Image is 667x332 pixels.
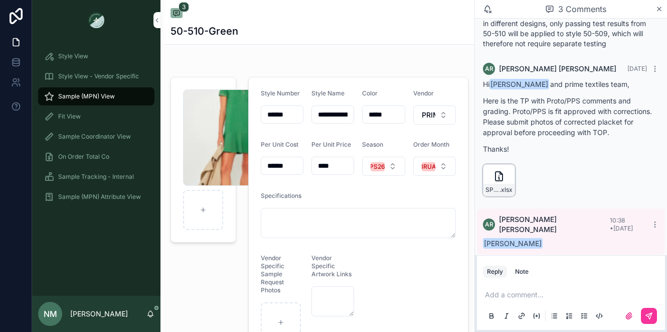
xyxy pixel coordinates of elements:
[483,79,659,89] p: Hi and prime textiles team,
[558,3,606,15] span: 3 Comments
[58,92,115,100] span: Sample (MPN) View
[422,110,435,120] span: PRIME TEXTILES
[58,52,88,60] span: Style View
[261,89,300,97] span: Style Number
[413,89,434,97] span: Vendor
[311,254,352,278] span: Vendor Specific Artwork Links
[38,67,154,85] a: Style View - Vendor Specific
[412,162,444,171] div: FEBRUARY
[58,193,141,201] span: Sample (MPN) Attribute View
[311,141,351,148] span: Per Unit Price
[483,238,543,249] span: [PERSON_NAME]
[38,168,154,186] a: Sample Tracking - Internal
[485,186,499,194] span: SP26-CRW#50-510-PIQUE-MAY-DRESS_Prime-textiles_Proto:PPS-App_[DATE]
[413,157,456,176] button: Select Button
[483,144,659,154] p: Thanks!
[88,12,104,28] img: App logo
[499,214,610,235] span: [PERSON_NAME] [PERSON_NAME]
[511,266,533,278] button: Note
[370,162,385,171] div: PS26
[499,64,616,74] span: [PERSON_NAME] [PERSON_NAME]
[610,216,633,232] span: 10:38 • [DATE]
[171,24,238,38] h1: 50-510-Green
[70,309,128,319] p: [PERSON_NAME]
[38,128,154,146] a: Sample Coordinator View
[38,47,154,65] a: Style View
[489,79,549,89] span: [PERSON_NAME]
[485,220,493,229] span: AR
[58,72,139,80] span: Style View - Vendor Specific
[362,141,383,148] span: Season
[38,188,154,206] a: Sample (MPN) Attribute View
[58,153,109,161] span: On Order Total Co
[483,95,659,138] p: Here is the TP with Proto/PPS comments and grading. Proto/PPS is fit approved with corrections. P...
[261,254,284,294] span: Vendor Specific Sample Request Photos
[483,266,507,278] button: Reply
[485,65,493,73] span: AR
[261,192,301,199] span: Specifications
[499,186,513,194] span: .xlsx
[58,173,134,181] span: Sample Tracking - Internal
[515,268,529,276] div: Note
[413,141,449,148] span: Order Month
[58,113,81,121] span: Fit View
[58,133,131,141] span: Sample Coordinator View
[362,157,405,176] button: Select Button
[413,105,456,125] button: Select Button
[179,2,189,12] span: 3
[38,107,154,126] a: Fit View
[311,89,345,97] span: Style Name
[44,308,57,320] span: NM
[362,89,378,97] span: Color
[171,8,183,20] button: 3
[261,141,298,148] span: Per Unit Cost
[38,148,154,166] a: On Order Total Co
[38,87,154,105] a: Sample (MPN) View
[627,65,647,72] span: [DATE]
[32,40,160,219] div: scrollable content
